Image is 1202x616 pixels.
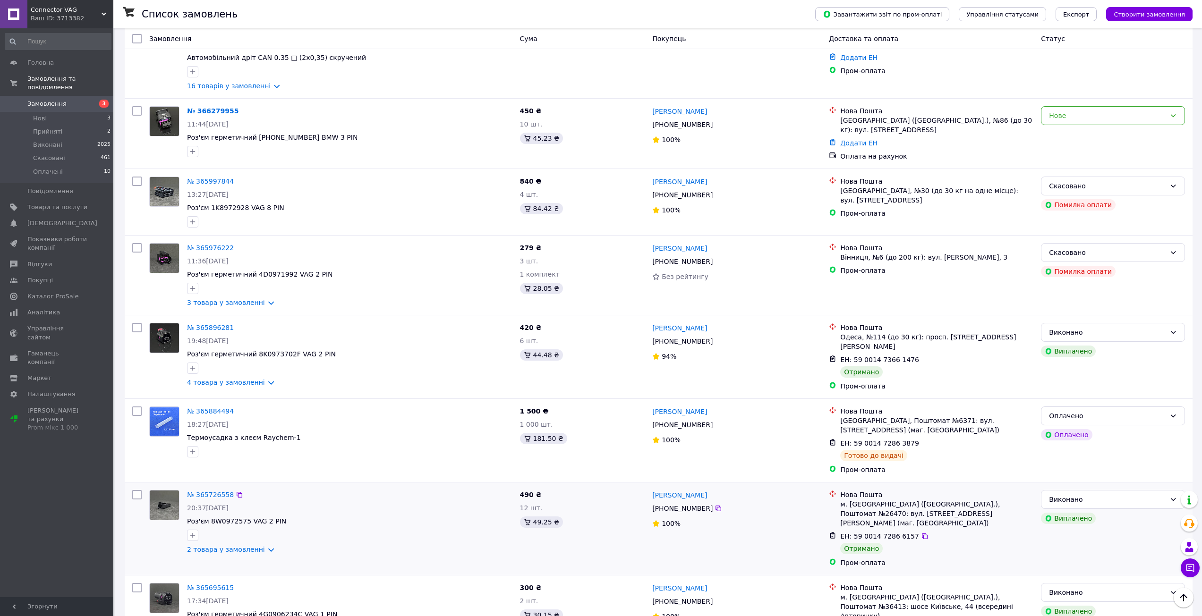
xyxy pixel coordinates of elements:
span: Аналітика [27,308,60,317]
span: Створити замовлення [1114,11,1185,18]
div: Пром-оплата [840,381,1033,391]
button: Управління статусами [959,7,1046,21]
span: 94% [662,353,676,360]
span: 100% [662,436,681,444]
div: Пром-оплата [840,66,1033,76]
span: Експорт [1063,11,1090,18]
div: Нова Пошта [840,583,1033,592]
div: Скасовано [1049,181,1166,191]
div: [PHONE_NUMBER] [650,595,715,608]
a: 16 товарів у замовленні [187,82,271,90]
div: Пром-оплата [840,558,1033,567]
span: Товари та послуги [27,203,87,211]
img: Фото товару [150,323,179,353]
a: Термоусадка з клеєм Raychem-1 [187,434,301,441]
a: № 365997844 [187,177,234,185]
div: 49.25 ₴ [520,516,563,528]
a: Роз'єм герметичний [PHONE_NUMBER] BMW 3 PIN [187,134,358,141]
img: Фото товару [150,490,179,520]
span: 2 шт. [520,597,538,605]
div: [GEOGRAPHIC_DATA] ([GEOGRAPHIC_DATA].), №86 (до 30 кг): вул. [STREET_ADDRESS] [840,116,1033,135]
div: [GEOGRAPHIC_DATA], №30 (до 30 кг на одне місце): вул. [STREET_ADDRESS] [840,186,1033,205]
a: Фото товару [149,177,179,207]
div: м. [GEOGRAPHIC_DATA] ([GEOGRAPHIC_DATA].), Поштомат №26470: вул. [STREET_ADDRESS][PERSON_NAME] (м... [840,499,1033,528]
a: № 365695615 [187,584,234,591]
a: [PERSON_NAME] [652,583,707,593]
span: 11:44[DATE] [187,120,229,128]
div: Оплачено [1041,429,1092,440]
span: 12 шт. [520,504,543,512]
a: [PERSON_NAME] [652,407,707,416]
span: ЕН: 59 0014 7286 6157 [840,532,919,540]
a: Фото товару [149,406,179,437]
a: № 365976222 [187,244,234,252]
span: Прийняті [33,127,62,136]
a: Роз'єм 8W0972575 VAG 2 PIN [187,517,286,525]
div: [GEOGRAPHIC_DATA], Поштомат №6371: вул. [STREET_ADDRESS] (маг. [GEOGRAPHIC_DATA]) [840,416,1033,435]
a: Фото товару [149,323,179,353]
div: Скасовано [1049,247,1166,258]
span: Управління статусами [966,11,1039,18]
img: Фото товару [150,177,179,206]
a: [PERSON_NAME] [652,323,707,333]
div: [PHONE_NUMBER] [650,255,715,268]
div: Пром-оплата [840,465,1033,474]
span: Гаманець компанії [27,349,87,366]
span: Оплачені [33,168,63,176]
span: 100% [662,520,681,527]
span: 490 ₴ [520,491,542,498]
span: 11:36[DATE] [187,257,229,265]
div: Отримано [840,543,883,554]
span: 2025 [97,141,111,149]
div: Нова Пошта [840,406,1033,416]
span: Cума [520,35,537,42]
a: Фото товару [149,106,179,136]
button: Експорт [1056,7,1097,21]
div: Нова Пошта [840,177,1033,186]
span: Показники роботи компанії [27,235,87,252]
a: Роз'єм 1K8972928 VAG 8 PIN [187,204,284,211]
div: [PHONE_NUMBER] [650,118,715,131]
button: Наверх [1174,588,1193,608]
span: Автомобільний дріт CAN 0.35 □ (2х0,35) скручений [187,54,366,61]
span: 279 ₴ [520,244,542,252]
a: № 365726558 [187,491,234,498]
a: № 365896281 [187,324,234,331]
button: Чат з покупцем [1181,558,1200,577]
div: Помилка оплати [1041,266,1116,277]
div: Одеса, №114 (до 30 кг): просп. [STREET_ADDRESS][PERSON_NAME] [840,332,1033,351]
span: Connector VAG [31,6,102,14]
div: Вінниця, №6 (до 200 кг): вул. [PERSON_NAME], 3 [840,253,1033,262]
h1: Список замовлень [142,8,238,20]
div: Отримано [840,366,883,378]
span: 2 [107,127,111,136]
div: 84.42 ₴ [520,203,563,214]
span: 20:37[DATE] [187,504,229,512]
span: Завантажити звіт по пром-оплаті [823,10,942,18]
button: Створити замовлення [1106,7,1193,21]
div: [PHONE_NUMBER] [650,502,715,515]
div: Виконано [1049,327,1166,338]
span: 10 [104,168,111,176]
span: 840 ₴ [520,177,542,185]
input: Пошук [5,33,111,50]
span: 1 000 шт. [520,421,553,428]
span: 1 500 ₴ [520,407,549,415]
div: 28.05 ₴ [520,283,563,294]
span: Маркет [27,374,51,382]
div: [PHONE_NUMBER] [650,188,715,202]
span: 300 ₴ [520,584,542,591]
img: Фото товару [150,107,179,136]
span: Управління сайтом [27,324,87,341]
span: 13:27[DATE] [187,191,229,198]
div: Prom мікс 1 000 [27,423,87,432]
div: Нова Пошта [840,490,1033,499]
div: Оплачено [1049,411,1166,421]
span: Роз'єм герметичний 8K0973702F VAG 2 PIN [187,350,336,358]
span: Скасовані [33,154,65,162]
div: Помилка оплати [1041,199,1116,211]
div: Нова Пошта [840,323,1033,332]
